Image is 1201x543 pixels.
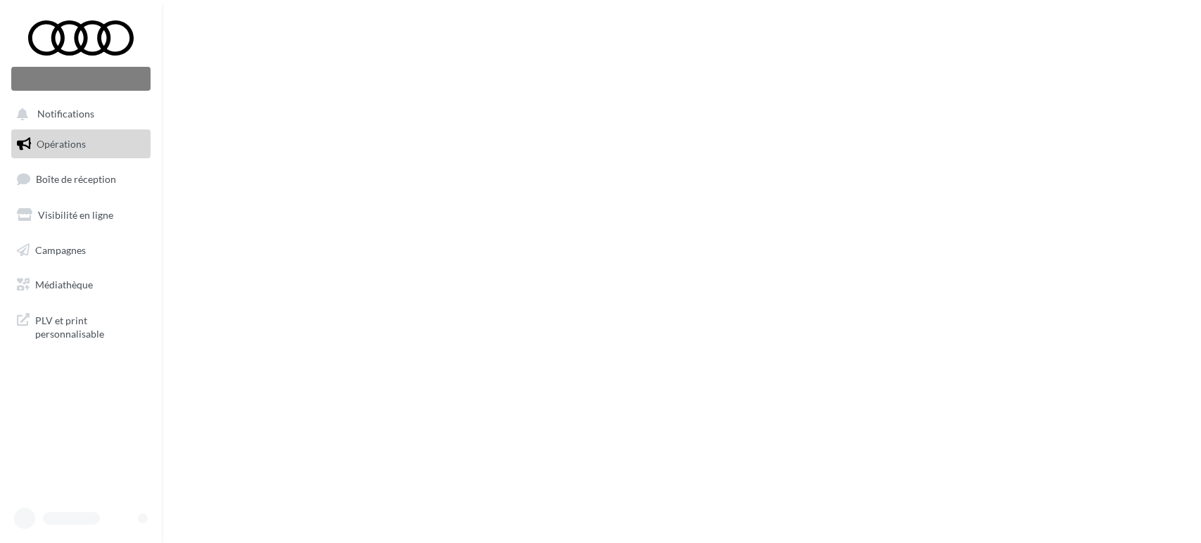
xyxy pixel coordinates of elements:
[8,270,153,300] a: Médiathèque
[8,129,153,159] a: Opérations
[8,200,153,230] a: Visibilité en ligne
[8,164,153,194] a: Boîte de réception
[37,108,94,120] span: Notifications
[37,138,86,150] span: Opérations
[35,243,86,255] span: Campagnes
[35,279,93,290] span: Médiathèque
[36,173,116,185] span: Boîte de réception
[38,209,113,221] span: Visibilité en ligne
[8,236,153,265] a: Campagnes
[35,311,145,341] span: PLV et print personnalisable
[8,305,153,347] a: PLV et print personnalisable
[11,67,151,91] div: Nouvelle campagne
